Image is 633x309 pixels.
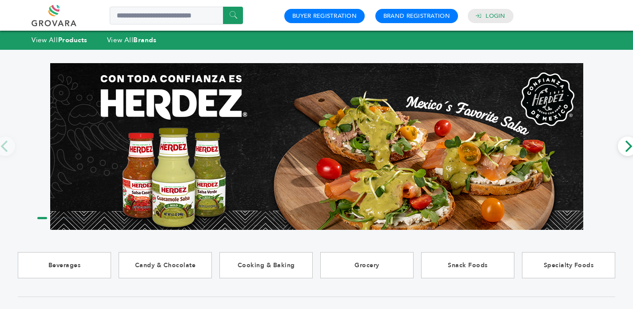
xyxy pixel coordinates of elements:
a: Brand Registration [383,12,450,20]
li: Page dot 2 [51,217,60,219]
a: Snack Foods [421,252,514,278]
a: View AllProducts [32,36,88,44]
li: Page dot 1 [37,217,47,219]
li: Page dot 3 [64,217,74,219]
img: Marketplace Top Banner 1 [50,63,583,230]
a: Buyer Registration [292,12,357,20]
strong: Brands [133,36,156,44]
input: Search a product or brand... [110,7,243,24]
a: Grocery [320,252,414,278]
a: Beverages [18,252,111,278]
strong: Products [58,36,88,44]
a: Candy & Chocolate [119,252,212,278]
li: Page dot 4 [77,217,87,219]
a: Cooking & Baking [219,252,313,278]
a: View AllBrands [107,36,157,44]
a: Login [486,12,505,20]
a: Specialty Foods [522,252,615,278]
